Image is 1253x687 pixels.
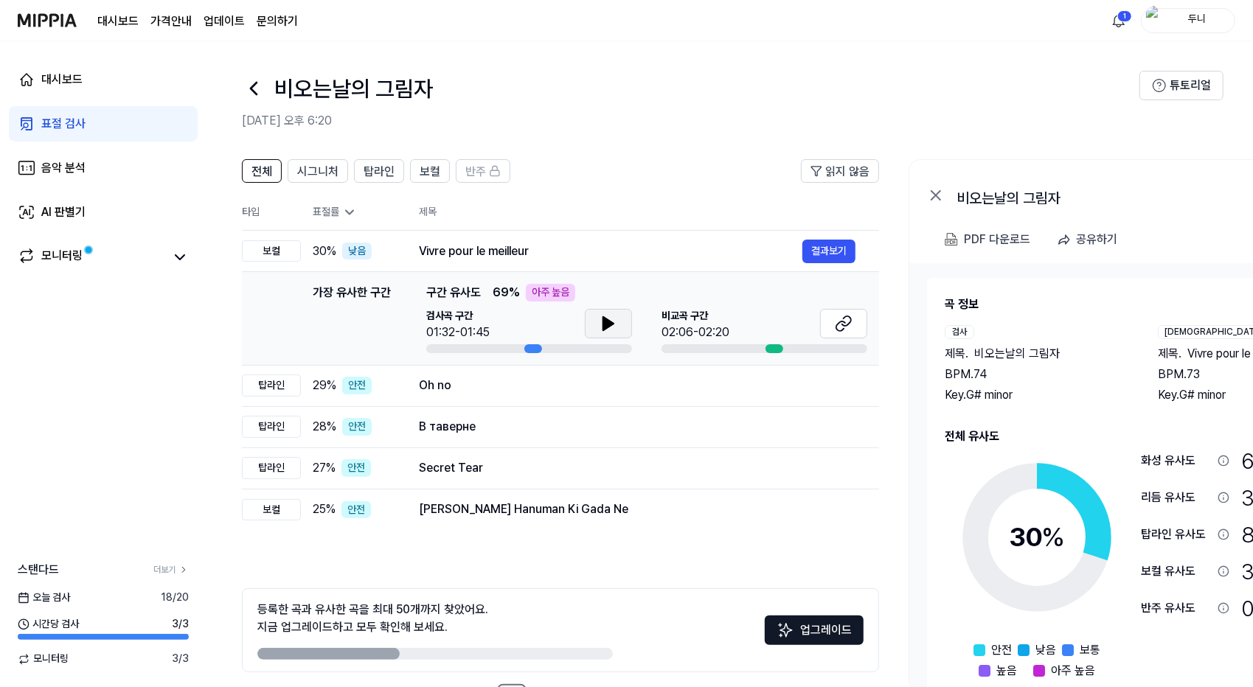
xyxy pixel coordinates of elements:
button: 가격안내 [150,13,192,30]
div: 탑라인 [242,416,301,438]
div: 안전 [341,459,371,477]
span: % [1041,521,1065,553]
span: 25 % [313,501,336,518]
button: 튜토리얼 [1139,71,1224,100]
div: 리듬 유사도 [1141,489,1212,506]
img: Sparkles [777,621,794,639]
a: 음악 분석 [9,150,198,186]
a: 업데이트 [204,13,245,30]
div: 탑라인 [242,457,301,479]
div: 01:32-01:45 [426,324,490,341]
span: 시그니처 [297,163,339,181]
div: 낮음 [342,243,372,260]
div: 두니 [1168,12,1226,28]
span: 69 % [493,284,520,301]
span: 읽지 않음 [825,163,870,181]
div: 대시보드 [41,71,83,88]
div: 안전 [341,501,371,519]
div: Key. G# minor [945,386,1128,404]
div: 검사 [945,325,974,339]
div: 1 [1117,10,1132,22]
button: 탑라인 [354,159,404,183]
button: 업그레이드 [765,615,864,645]
h2: [DATE] 오후 6:20 [242,112,1139,130]
span: 18 / 20 [161,590,189,605]
div: 모니터링 [41,247,83,268]
span: 보통 [1080,641,1100,659]
span: 30 % [313,243,336,260]
button: PDF 다운로드 [942,225,1033,254]
img: 알림 [1110,12,1128,29]
div: 보컬 유사도 [1141,562,1212,580]
div: 30 [1009,517,1065,557]
img: PDF Download [945,233,958,246]
span: 탑라인 [364,163,395,181]
h1: 비오는날의 그림자 [274,73,433,104]
div: Vivre pour le meilleur [419,243,802,260]
a: 더보기 [153,564,189,576]
span: 28 % [313,418,336,436]
div: [PERSON_NAME] Hanuman Ki Gada Ne [419,501,855,518]
span: 반주 [465,163,486,181]
div: 음악 분석 [41,159,86,177]
span: 시간당 검사 [18,617,79,632]
a: 문의하기 [257,13,298,30]
span: 제목 . [1158,345,1181,363]
span: 모니터링 [18,652,69,666]
img: profile [1146,6,1164,35]
span: 오늘 검사 [18,590,70,605]
div: 보컬 [242,499,301,521]
button: 시그니처 [288,159,348,183]
a: 모니터링 [18,247,165,268]
div: В таверне [419,418,855,436]
a: 대시보드 [9,62,198,97]
a: AI 판별기 [9,195,198,230]
a: 대시보드 [97,13,139,30]
div: 탑라인 유사도 [1141,526,1212,543]
div: 표절 검사 [41,115,86,133]
span: 전체 [251,163,272,181]
span: 스탠다드 [18,561,59,579]
div: 아주 높음 [526,284,575,301]
th: 타입 [242,195,301,231]
th: 제목 [419,195,879,230]
div: Secret Tear [419,459,855,477]
div: AI 판별기 [41,203,86,221]
span: 안전 [991,641,1012,659]
span: 29 % [313,377,336,394]
div: Oh no [419,377,855,394]
div: 안전 [342,418,372,436]
div: 비오는날의 그림자 [957,186,1252,204]
span: 검사곡 구간 [426,309,490,324]
button: 읽지 않음 [801,159,879,183]
span: 비오는날의 그림자 [974,345,1060,363]
span: 높음 [996,662,1017,680]
button: 알림1 [1107,9,1131,32]
div: BPM. 74 [945,366,1128,383]
div: 보컬 [242,240,301,262]
div: 공유하기 [1076,230,1117,249]
div: 표절률 [313,205,395,220]
div: 반주 유사도 [1141,599,1212,617]
span: 3 / 3 [172,652,189,666]
span: 27 % [313,459,336,477]
span: 낮음 [1035,641,1056,659]
span: 아주 높음 [1051,662,1095,680]
span: 구간 유사도 [426,284,481,301]
span: 제목 . [945,345,968,363]
button: 반주 [456,159,510,183]
div: 화성 유사도 [1141,452,1212,470]
div: 안전 [342,377,372,394]
div: 02:06-02:20 [662,324,729,341]
a: 표절 검사 [9,106,198,142]
div: 탑라인 [242,374,301,397]
button: 보컬 [410,159,450,183]
div: 가장 유사한 구간 [313,284,391,353]
button: 공유하기 [1051,225,1129,254]
button: 결과보기 [802,240,855,263]
div: PDF 다운로드 [964,230,1030,249]
button: 전체 [242,159,282,183]
button: profile두니 [1141,8,1235,33]
div: 등록한 곡과 유사한 곡을 최대 50개까지 찾았어요. 지금 업그레이드하고 모두 확인해 보세요. [257,601,488,636]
